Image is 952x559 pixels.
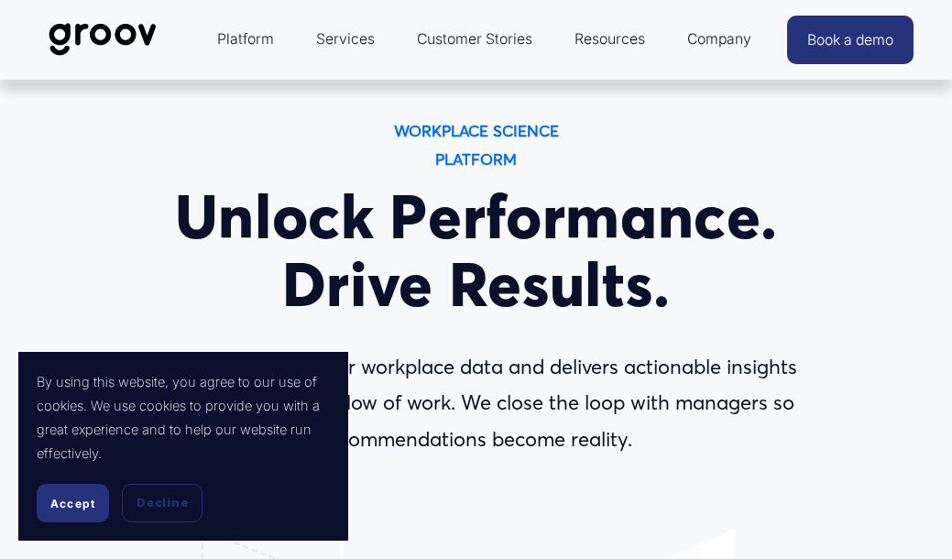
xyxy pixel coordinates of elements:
[408,17,542,61] a: Customer Stories
[217,27,274,52] span: Platform
[574,27,645,52] span: Resources
[37,484,109,522] button: Accept
[38,9,168,70] img: Groov | Workplace Science Platform | Unlock Performance | Drive Results
[208,17,283,61] a: folder dropdown
[18,352,348,541] section: Cookie banner
[307,17,384,61] a: Services
[122,484,202,522] button: Decline
[678,17,761,61] a: folder dropdown
[787,16,914,64] a: Book a demo
[137,495,188,511] span: Decline
[148,183,803,317] h1: Unlock Performance. Drive Results.
[37,370,330,466] p: By using this website, you agree to our use of cookies. We use cookies to provide you with a grea...
[687,27,751,52] span: Company
[50,497,95,510] span: Accept
[394,121,564,169] strong: WORKPLACE SCIENCE PLATFORM
[148,349,803,458] p: Groov harnesses your workplace data and delivers actionable insights and prompts in the flow of w...
[565,17,654,61] a: folder dropdown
